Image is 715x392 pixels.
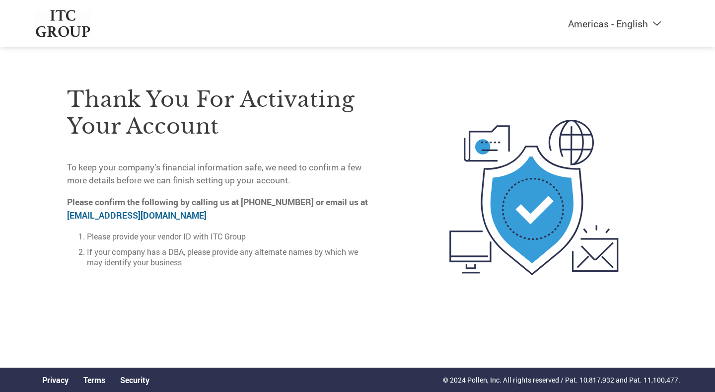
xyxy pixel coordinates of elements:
strong: Please confirm the following by calling us at [PHONE_NUMBER] or email us at [67,196,368,221]
img: ITC Group [35,10,91,37]
p: © 2024 Pollen, Inc. All rights reserved / Pat. 10,817,932 and Pat. 11,100,477. [443,375,680,385]
li: If your company has a DBA, please provide any alternate names by which we may identify your business [87,246,375,267]
h3: Thank you for activating your account [67,86,375,140]
a: Terms [83,375,105,385]
a: Privacy [42,375,69,385]
a: Security [120,375,149,385]
p: To keep your company’s financial information safe, we need to confirm a few more details before w... [67,161,375,187]
img: activated [431,65,637,330]
a: [EMAIL_ADDRESS][DOMAIN_NAME] [67,210,207,221]
li: Please provide your vendor ID with ITC Group [87,231,375,241]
